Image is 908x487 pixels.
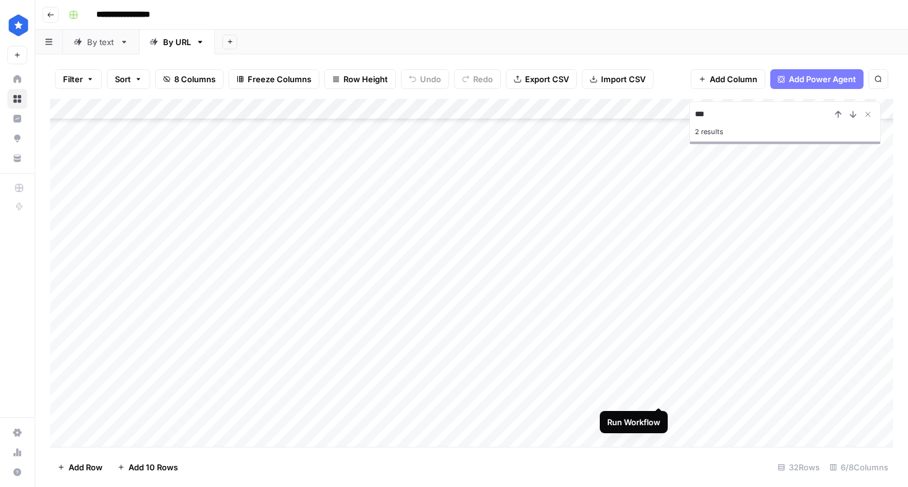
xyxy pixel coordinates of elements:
[7,462,27,482] button: Help + Support
[770,69,864,89] button: Add Power Agent
[128,461,178,473] span: Add 10 Rows
[7,89,27,109] a: Browse
[401,69,449,89] button: Undo
[773,457,825,477] div: 32 Rows
[710,73,757,85] span: Add Column
[7,14,30,36] img: ConsumerAffairs Logo
[50,457,110,477] button: Add Row
[454,69,501,89] button: Redo
[7,10,27,41] button: Workspace: ConsumerAffairs
[87,36,115,48] div: By text
[582,69,654,89] button: Import CSV
[7,129,27,148] a: Opportunities
[343,73,388,85] span: Row Height
[420,73,441,85] span: Undo
[601,73,645,85] span: Import CSV
[110,457,185,477] button: Add 10 Rows
[229,69,319,89] button: Freeze Columns
[115,73,131,85] span: Sort
[55,69,102,89] button: Filter
[860,107,875,122] button: Close Search
[7,148,27,168] a: Your Data
[831,107,846,122] button: Previous Result
[7,443,27,462] a: Usage
[248,73,311,85] span: Freeze Columns
[63,30,139,54] a: By text
[691,69,765,89] button: Add Column
[695,124,875,139] div: 2 results
[107,69,150,89] button: Sort
[525,73,569,85] span: Export CSV
[7,69,27,89] a: Home
[69,461,103,473] span: Add Row
[7,109,27,129] a: Insights
[174,73,216,85] span: 8 Columns
[155,69,224,89] button: 8 Columns
[825,457,893,477] div: 6/8 Columns
[139,30,215,54] a: By URL
[163,36,191,48] div: By URL
[506,69,577,89] button: Export CSV
[473,73,493,85] span: Redo
[324,69,396,89] button: Row Height
[846,107,860,122] button: Next Result
[7,423,27,443] a: Settings
[789,73,856,85] span: Add Power Agent
[607,416,660,428] div: Run Workflow
[63,73,83,85] span: Filter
